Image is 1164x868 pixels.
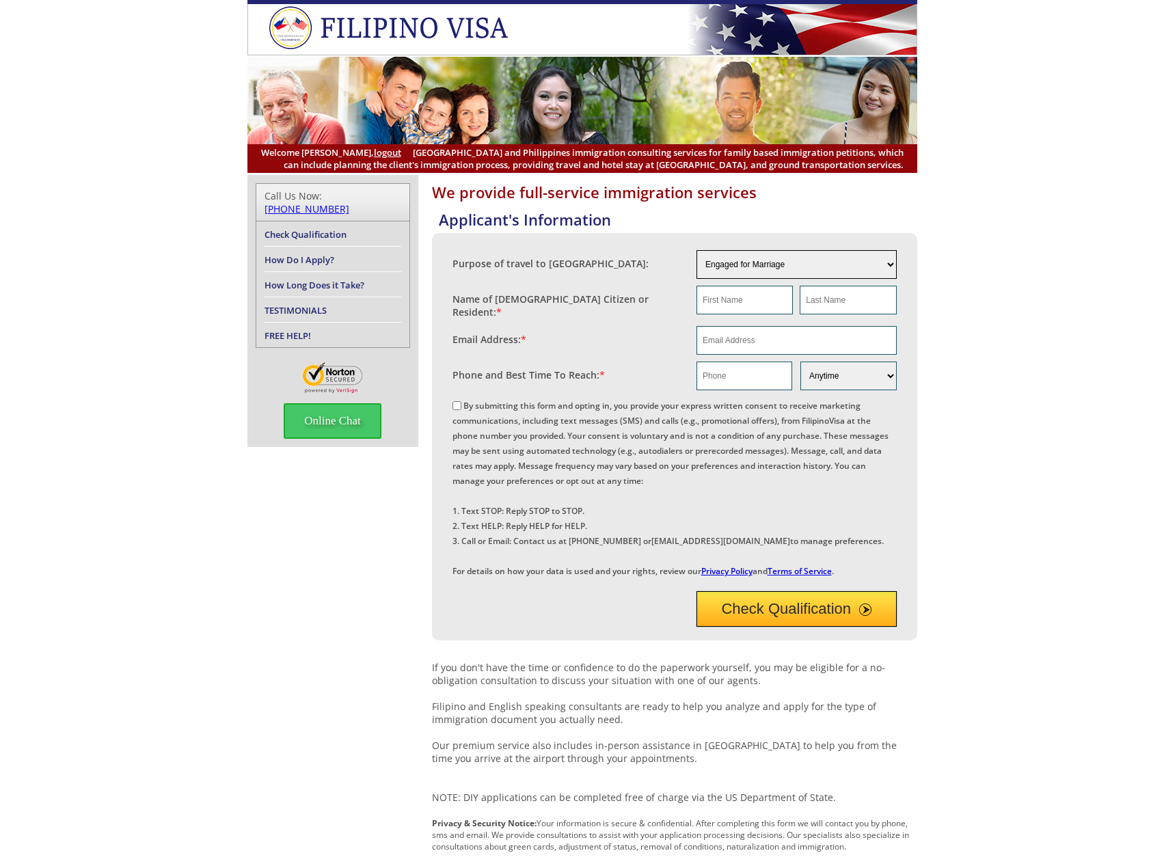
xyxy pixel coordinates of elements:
[452,368,605,381] label: Phone and Best Time To Reach:
[265,304,327,316] a: TESTIMONIALS
[439,209,917,230] h4: Applicant's Information
[265,228,347,241] a: Check Qualification
[265,189,401,215] div: Call Us Now:
[432,817,537,829] strong: Privacy & Security Notice:
[265,254,334,266] a: How Do I Apply?
[265,279,364,291] a: How Long Does it Take?
[452,333,526,346] label: Email Address:
[374,146,401,159] a: logout
[696,362,792,390] input: Phone
[452,401,461,410] input: By submitting this form and opting in, you provide your express written consent to receive market...
[696,286,793,314] input: First Name
[261,146,401,159] span: Welcome [PERSON_NAME],
[265,202,349,215] a: [PHONE_NUMBER]
[768,565,832,577] a: Terms of Service
[696,591,897,627] button: Check Qualification
[432,817,917,852] p: Your information is secure & confidential. After completing this form we will contact you by phon...
[696,326,897,355] input: Email Address
[800,286,896,314] input: Last Name
[800,362,896,390] select: Phone and Best Reach Time are required.
[284,403,381,439] span: Online Chat
[432,182,917,202] h1: We provide full-service immigration services
[265,329,311,342] a: FREE HELP!
[452,400,889,577] label: By submitting this form and opting in, you provide your express written consent to receive market...
[701,565,753,577] a: Privacy Policy
[452,257,649,270] label: Purpose of travel to [GEOGRAPHIC_DATA]:
[432,661,917,804] p: If you don't have the time or confidence to do the paperwork yourself, you may be eligible for a ...
[452,293,683,318] label: Name of [DEMOGRAPHIC_DATA] Citizen or Resident:
[261,146,904,171] span: [GEOGRAPHIC_DATA] and Philippines immigration consulting services for family based immigration pe...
